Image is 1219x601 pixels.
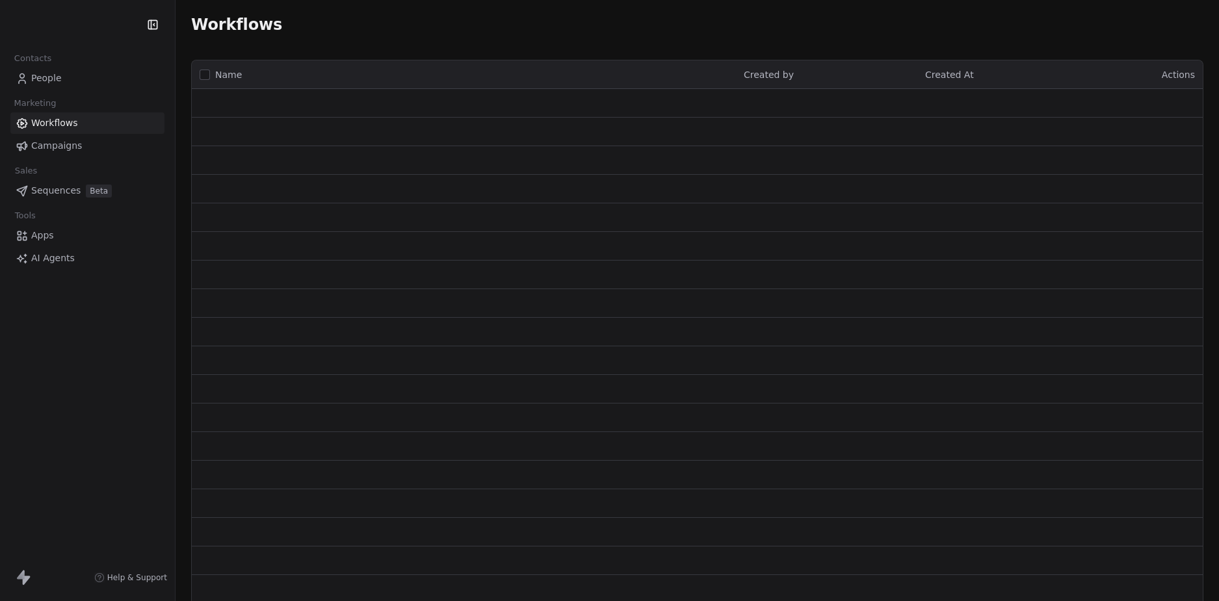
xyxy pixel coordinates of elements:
span: Workflows [191,16,282,34]
span: Sales [9,161,43,181]
span: Created by [744,70,794,80]
span: Campaigns [31,139,82,153]
span: Workflows [31,116,78,130]
a: Workflows [10,112,164,134]
span: Actions [1162,70,1195,80]
a: SequencesBeta [10,180,164,201]
span: Sequences [31,184,81,198]
a: AI Agents [10,248,164,269]
a: Help & Support [94,572,167,583]
span: Created At [925,70,974,80]
a: Apps [10,225,164,246]
a: Campaigns [10,135,164,157]
span: People [31,71,62,85]
span: AI Agents [31,251,75,265]
span: Marketing [8,94,62,113]
a: People [10,68,164,89]
span: Beta [86,185,112,198]
span: Tools [9,206,41,225]
span: Help & Support [107,572,167,583]
span: Apps [31,229,54,242]
span: Name [215,68,242,82]
span: Contacts [8,49,57,68]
